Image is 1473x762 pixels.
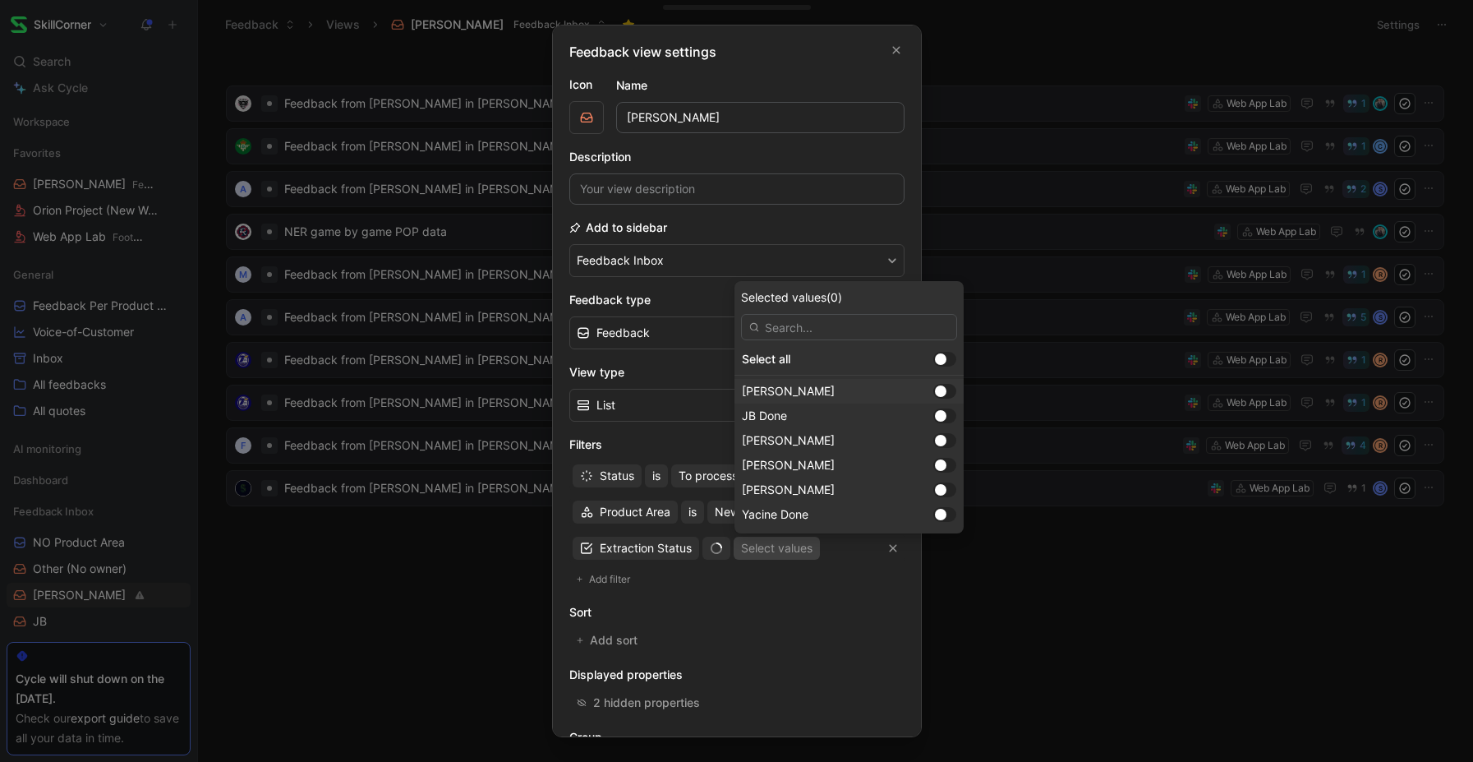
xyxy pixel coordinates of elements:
span: [PERSON_NAME] [742,433,835,447]
div: Select all [742,349,927,369]
span: JB Done [742,409,787,423]
span: [PERSON_NAME] [742,384,835,398]
span: [PERSON_NAME] [742,483,835,496]
div: Selected values (0) [741,288,957,307]
span: Yacine Done [742,507,808,521]
input: Search... [741,314,957,340]
span: [PERSON_NAME] [742,458,835,472]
